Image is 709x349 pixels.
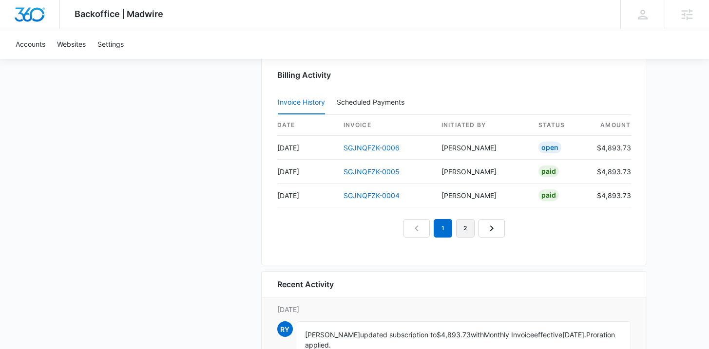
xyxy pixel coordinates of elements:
[434,184,531,207] td: [PERSON_NAME]
[434,160,531,184] td: [PERSON_NAME]
[344,191,400,200] a: SGJNQFZK-0004
[277,278,334,290] h6: Recent Activity
[344,144,400,152] a: SGJNQFZK-0006
[434,136,531,160] td: [PERSON_NAME]
[75,9,163,19] span: Backoffice | Madwire
[305,331,360,339] span: [PERSON_NAME]
[403,219,505,238] nav: Pagination
[277,184,336,207] td: [DATE]
[589,160,631,184] td: $4,893.73
[51,29,92,59] a: Websites
[538,165,559,177] div: Paid
[534,331,562,339] span: effective
[277,160,336,184] td: [DATE]
[538,189,559,201] div: Paid
[562,331,586,339] span: [DATE].
[278,91,325,114] button: Invoice History
[277,115,336,136] th: date
[277,69,631,81] h3: Billing Activity
[471,331,484,339] span: with
[456,219,475,238] a: Page 2
[277,304,631,314] p: [DATE]
[360,331,437,339] span: updated subscription to
[589,136,631,160] td: $4,893.73
[434,115,531,136] th: Initiated By
[479,219,505,238] a: Next Page
[92,29,130,59] a: Settings
[344,167,400,176] a: SGJNQFZK-0005
[589,184,631,207] td: $4,893.73
[337,99,408,106] div: Scheduled Payments
[484,331,534,339] span: Monthly Invoice
[277,321,293,337] span: RY
[434,219,452,238] em: 1
[538,142,561,153] div: Open
[277,136,336,160] td: [DATE]
[437,331,471,339] span: $4,893.73
[10,29,51,59] a: Accounts
[336,115,434,136] th: invoice
[589,115,631,136] th: amount
[531,115,589,136] th: status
